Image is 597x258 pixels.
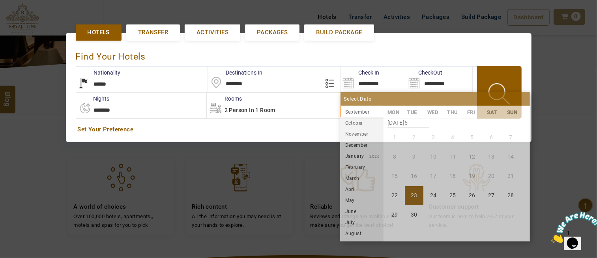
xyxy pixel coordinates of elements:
li: June [340,206,384,217]
li: May [340,194,384,206]
div: Select Date [341,92,530,106]
li: WED [423,108,444,116]
li: Friday, 26 September 2025 [463,186,481,205]
li: FRI [463,108,483,116]
label: CheckOut [406,69,442,77]
li: SUN [503,108,523,116]
li: July [340,217,384,228]
li: October [340,117,384,128]
li: Monday, 29 September 2025 [386,206,404,224]
span: 2 Person in 1 Room [225,107,275,113]
a: Hotels [76,24,122,41]
li: Thursday, 25 September 2025 [444,186,462,205]
li: August [340,228,384,239]
a: Set Your Preference [78,125,520,134]
span: 1 [3,3,6,10]
small: 2026 [364,154,380,159]
li: February [340,161,384,172]
label: Nationality [76,69,121,77]
a: Packages [245,24,299,41]
span: Activities [197,28,228,37]
li: April [340,183,384,194]
li: January [340,150,384,161]
strong: [DATE]5 [387,114,429,128]
div: Find Your Hotels [76,43,522,66]
a: Transfer [126,24,180,41]
li: MON [384,108,404,116]
input: Search [341,67,406,92]
img: Chat attention grabber [3,3,52,34]
span: Packages [257,28,288,37]
li: THU [443,108,463,116]
span: Hotels [88,28,110,37]
label: Rooms [207,95,242,103]
label: nights [76,95,110,103]
input: Search [406,67,472,92]
span: Transfer [138,28,168,37]
label: Destinations In [208,69,262,77]
a: Activities [185,24,240,41]
li: Tuesday, 23 September 2025 [405,186,423,205]
li: March [340,172,384,183]
iframe: chat widget [548,209,597,246]
li: November [340,128,384,139]
li: SAT [483,108,503,116]
small: 2025 [369,110,425,114]
li: September [340,106,384,117]
span: Build Package [316,28,362,37]
li: Wednesday, 24 September 2025 [424,186,443,205]
li: December [340,139,384,150]
a: Build Package [304,24,374,41]
li: TUE [403,108,423,116]
li: Saturday, 27 September 2025 [482,186,501,205]
label: Check In [341,69,379,77]
li: Monday, 22 September 2025 [386,186,404,205]
li: Sunday, 28 September 2025 [502,186,520,205]
li: Tuesday, 30 September 2025 [405,206,423,224]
